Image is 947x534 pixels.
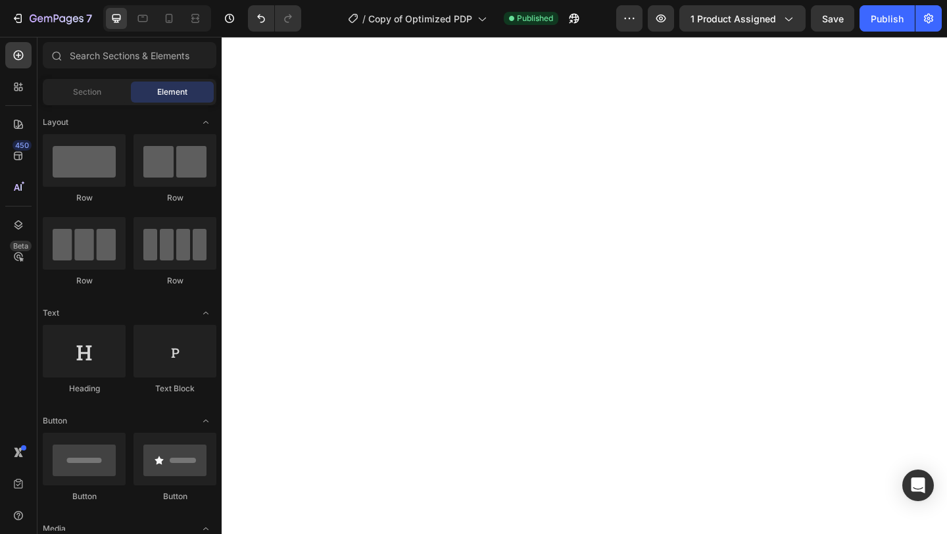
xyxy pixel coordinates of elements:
[195,410,216,431] span: Toggle open
[222,37,947,534] iframe: Design area
[679,5,806,32] button: 1 product assigned
[362,12,366,26] span: /
[5,5,98,32] button: 7
[73,86,101,98] span: Section
[134,192,216,204] div: Row
[12,140,32,151] div: 450
[860,5,915,32] button: Publish
[134,383,216,395] div: Text Block
[368,12,472,26] span: Copy of Optimized PDP
[822,13,844,24] span: Save
[43,275,126,287] div: Row
[43,383,126,395] div: Heading
[86,11,92,26] p: 7
[43,192,126,204] div: Row
[248,5,301,32] div: Undo/Redo
[43,491,126,502] div: Button
[43,116,68,128] span: Layout
[157,86,187,98] span: Element
[134,491,216,502] div: Button
[43,307,59,319] span: Text
[43,42,216,68] input: Search Sections & Elements
[811,5,854,32] button: Save
[691,12,776,26] span: 1 product assigned
[43,415,67,427] span: Button
[902,470,934,501] div: Open Intercom Messenger
[10,241,32,251] div: Beta
[517,12,553,24] span: Published
[871,12,904,26] div: Publish
[134,275,216,287] div: Row
[195,112,216,133] span: Toggle open
[195,303,216,324] span: Toggle open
